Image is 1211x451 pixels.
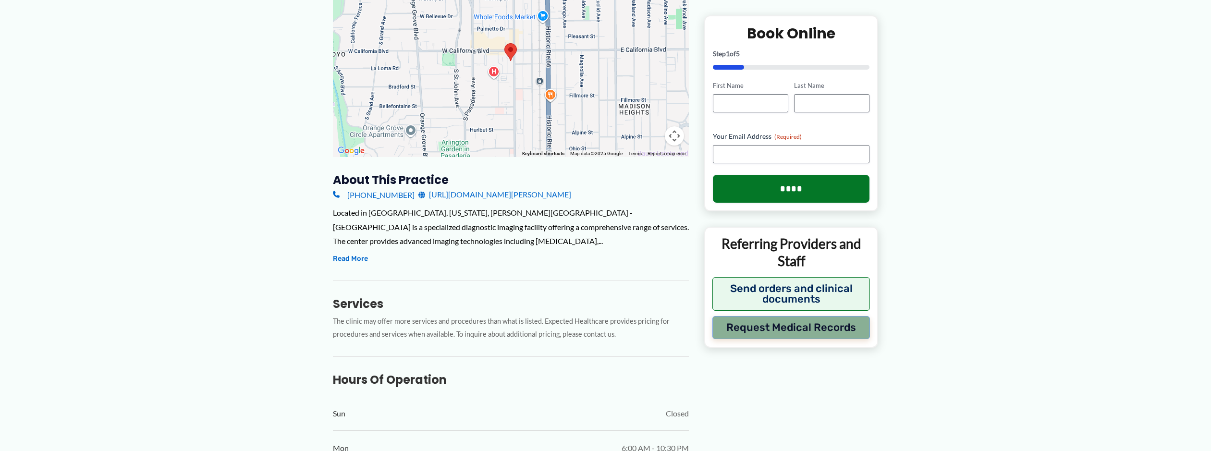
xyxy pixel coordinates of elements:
[712,316,870,339] button: Request Medical Records
[713,81,788,90] label: First Name
[335,145,367,157] img: Google
[333,372,689,387] h3: Hours of Operation
[333,206,689,248] div: Located in [GEOGRAPHIC_DATA], [US_STATE], [PERSON_NAME][GEOGRAPHIC_DATA] - [GEOGRAPHIC_DATA] is a...
[333,253,368,265] button: Read More
[794,81,869,90] label: Last Name
[522,150,564,157] button: Keyboard shortcuts
[712,277,870,310] button: Send orders and clinical documents
[333,187,415,202] a: [PHONE_NUMBER]
[570,151,623,156] span: Map data ©2025 Google
[333,315,689,341] p: The clinic may offer more services and procedures than what is listed. Expected Healthcare provid...
[333,172,689,187] h3: About this practice
[628,151,642,156] a: Terms (opens in new tab)
[333,406,345,421] span: Sun
[666,406,689,421] span: Closed
[418,187,571,202] a: [URL][DOMAIN_NAME][PERSON_NAME]
[726,49,730,58] span: 1
[713,24,870,43] h2: Book Online
[665,126,684,146] button: Map camera controls
[713,50,870,57] p: Step of
[774,133,802,140] span: (Required)
[648,151,686,156] a: Report a map error
[713,132,870,141] label: Your Email Address
[333,296,689,311] h3: Services
[335,145,367,157] a: Open this area in Google Maps (opens a new window)
[712,235,870,270] p: Referring Providers and Staff
[736,49,740,58] span: 5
